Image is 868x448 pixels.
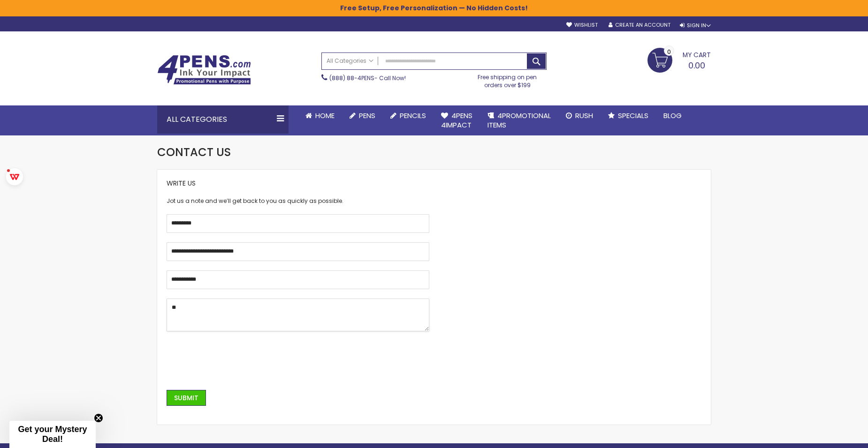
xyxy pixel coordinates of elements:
[157,144,231,160] span: Contact Us
[9,421,96,448] div: Get your Mystery Deal!Close teaser
[157,105,289,134] div: All Categories
[656,105,689,126] a: Blog
[167,390,206,406] button: Submit
[609,22,670,29] a: Create an Account
[18,425,87,444] span: Get your Mystery Deal!
[618,111,648,120] span: Specials
[791,423,868,448] iframe: Google 顾客评价
[322,53,378,68] a: All Categories
[688,60,705,71] span: 0.00
[174,393,198,403] span: Submit
[157,55,251,85] img: 4Pens Custom Pens and Promotional Products
[329,74,406,82] span: - Call Now!
[558,105,601,126] a: Rush
[441,111,472,130] span: 4Pens 4impact
[342,105,383,126] a: Pens
[400,111,426,120] span: Pencils
[667,47,671,56] span: 0
[167,179,196,188] span: Write Us
[315,111,335,120] span: Home
[468,70,547,89] div: Free shipping on pen orders over $199
[575,111,593,120] span: Rush
[480,105,558,136] a: 4PROMOTIONALITEMS
[327,57,373,65] span: All Categories
[167,197,429,205] div: Jot us a note and we’ll get back to you as quickly as possible.
[566,22,598,29] a: Wishlist
[329,74,374,82] a: (888) 88-4PENS
[434,105,480,136] a: 4Pens4impact
[298,105,342,126] a: Home
[487,111,551,130] span: 4PROMOTIONAL ITEMS
[680,22,711,29] div: Sign In
[647,48,711,71] a: 0.00 0
[663,111,682,120] span: Blog
[383,105,434,126] a: Pencils
[359,111,375,120] span: Pens
[94,413,103,423] button: Close teaser
[601,105,656,126] a: Specials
